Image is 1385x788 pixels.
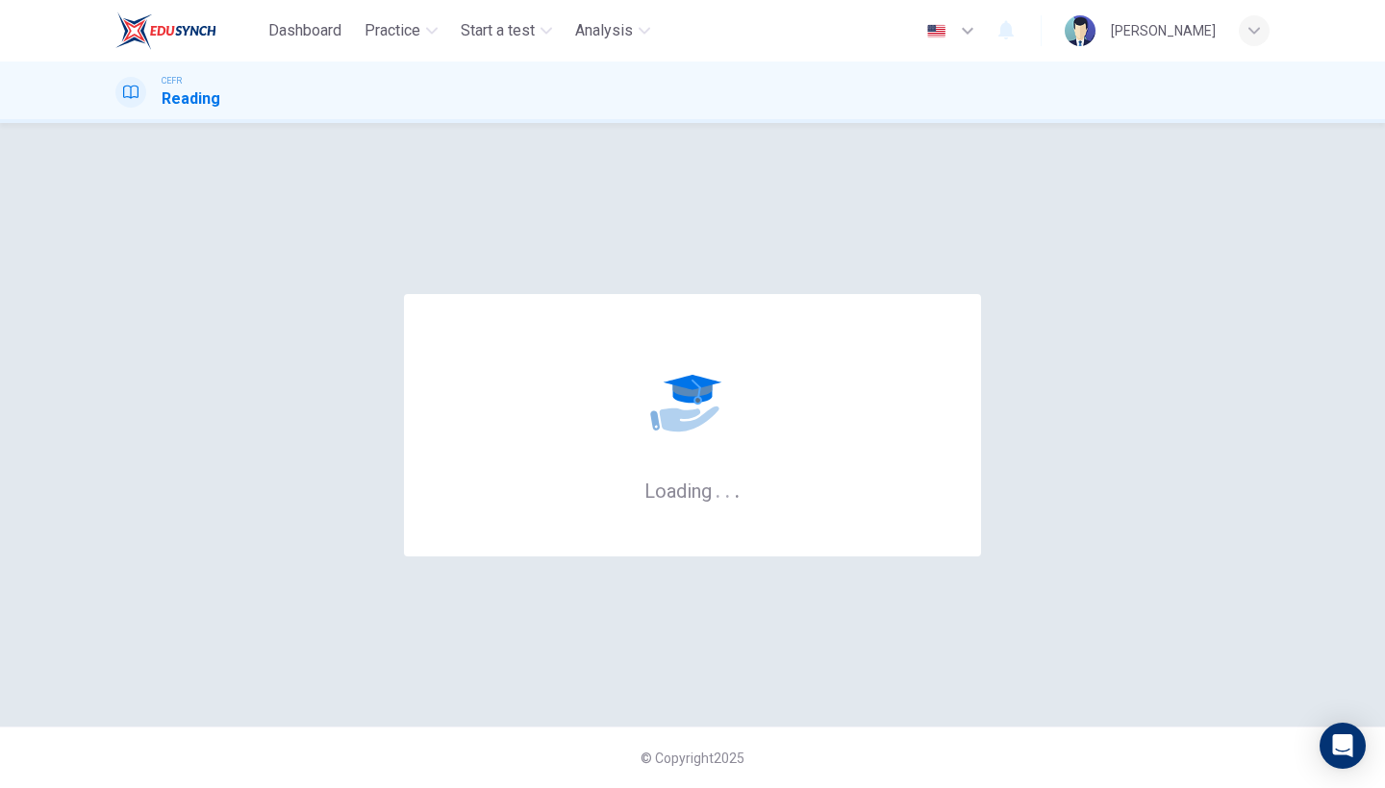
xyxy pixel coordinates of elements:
[268,19,341,42] span: Dashboard
[1320,723,1366,769] div: Open Intercom Messenger
[365,19,420,42] span: Practice
[567,13,658,48] button: Analysis
[575,19,633,42] span: Analysis
[724,473,731,505] h6: .
[162,87,220,111] h1: Reading
[162,74,182,87] span: CEFR
[115,12,261,50] a: EduSynch logo
[453,13,560,48] button: Start a test
[261,13,349,48] button: Dashboard
[924,24,948,38] img: en
[734,473,741,505] h6: .
[641,751,744,766] span: © Copyright 2025
[1065,15,1095,46] img: Profile picture
[1111,19,1216,42] div: [PERSON_NAME]
[357,13,445,48] button: Practice
[461,19,535,42] span: Start a test
[644,478,741,503] h6: Loading
[715,473,721,505] h6: .
[115,12,216,50] img: EduSynch logo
